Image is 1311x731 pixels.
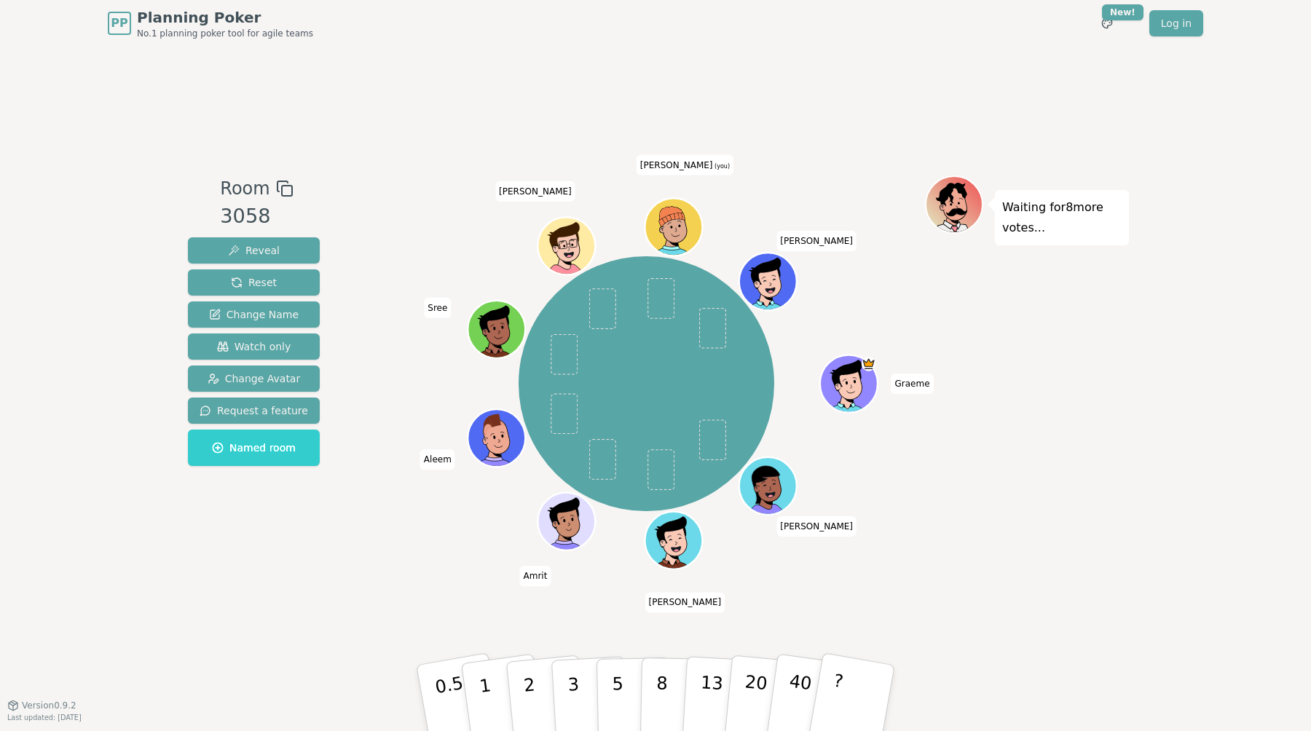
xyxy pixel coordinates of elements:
[424,298,451,318] span: Click to change your name
[188,301,320,328] button: Change Name
[637,155,733,175] span: Click to change your name
[22,700,76,711] span: Version 0.9.2
[200,403,308,418] span: Request a feature
[1149,10,1203,36] a: Log in
[188,430,320,466] button: Named room
[776,516,857,537] span: Click to change your name
[188,365,320,392] button: Change Avatar
[228,243,280,258] span: Reveal
[420,449,455,470] span: Click to change your name
[231,275,277,290] span: Reset
[188,269,320,296] button: Reset
[220,202,293,232] div: 3058
[137,7,313,28] span: Planning Poker
[1002,197,1122,238] p: Waiting for 8 more votes...
[495,181,575,202] span: Click to change your name
[208,371,301,386] span: Change Avatar
[7,700,76,711] button: Version0.9.2
[188,398,320,424] button: Request a feature
[862,357,876,371] span: Graeme is the host
[111,15,127,32] span: PP
[188,333,320,360] button: Watch only
[645,592,725,612] span: Click to change your name
[209,307,299,322] span: Change Name
[212,440,296,455] span: Named room
[520,566,551,586] span: Click to change your name
[137,28,313,39] span: No.1 planning poker tool for agile teams
[1094,10,1120,36] button: New!
[188,237,320,264] button: Reveal
[776,231,857,251] span: Click to change your name
[891,374,933,394] span: Click to change your name
[1102,4,1143,20] div: New!
[647,200,701,254] button: Click to change your avatar
[713,163,731,170] span: (you)
[220,175,269,202] span: Room
[7,714,82,722] span: Last updated: [DATE]
[108,7,313,39] a: PPPlanning PokerNo.1 planning poker tool for agile teams
[217,339,291,354] span: Watch only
